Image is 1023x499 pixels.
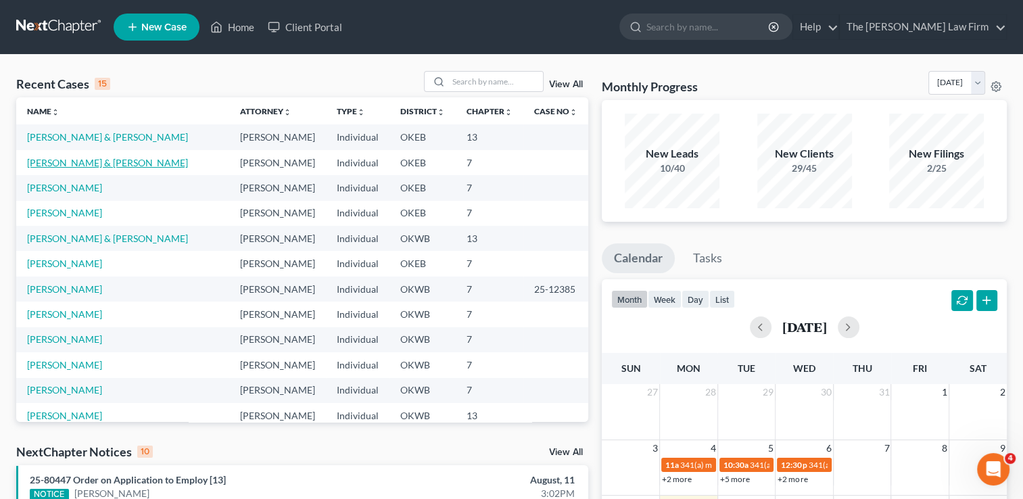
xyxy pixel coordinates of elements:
[326,201,389,226] td: Individual
[782,320,827,334] h2: [DATE]
[27,258,102,269] a: [PERSON_NAME]
[750,460,952,470] span: 341(a) meeting for [PERSON_NAME] & [PERSON_NAME]
[941,384,949,400] span: 1
[999,440,1007,456] span: 9
[326,150,389,175] td: Individual
[682,290,709,308] button: day
[283,108,291,116] i: unfold_more
[389,124,456,149] td: OKEB
[456,277,523,302] td: 7
[389,251,456,276] td: OKEB
[27,207,102,218] a: [PERSON_NAME]
[913,362,927,374] span: Fri
[389,403,456,428] td: OKWB
[27,359,102,371] a: [PERSON_NAME]
[611,290,648,308] button: month
[400,106,445,116] a: Districtunfold_more
[204,15,261,39] a: Home
[456,302,523,327] td: 7
[437,108,445,116] i: unfold_more
[602,78,698,95] h3: Monthly Progress
[326,226,389,251] td: Individual
[767,440,775,456] span: 5
[27,410,102,421] a: [PERSON_NAME]
[326,277,389,302] td: Individual
[456,251,523,276] td: 7
[793,15,838,39] a: Help
[326,175,389,200] td: Individual
[709,290,735,308] button: list
[646,384,659,400] span: 27
[229,327,326,352] td: [PERSON_NAME]
[337,106,365,116] a: Typeunfold_more
[808,460,1010,470] span: 341(a) meeting for [PERSON_NAME] & [PERSON_NAME]
[326,327,389,352] td: Individual
[1005,453,1016,464] span: 4
[504,108,513,116] i: unfold_more
[326,124,389,149] td: Individual
[456,378,523,403] td: 7
[840,15,1006,39] a: The [PERSON_NAME] Law Firm
[882,440,890,456] span: 7
[456,175,523,200] td: 7
[27,233,188,244] a: [PERSON_NAME] & [PERSON_NAME]
[357,108,365,116] i: unfold_more
[877,384,890,400] span: 31
[51,108,60,116] i: unfold_more
[229,201,326,226] td: [PERSON_NAME]
[326,403,389,428] td: Individual
[999,384,1007,400] span: 2
[27,106,60,116] a: Nameunfold_more
[761,384,775,400] span: 29
[665,460,679,470] span: 11a
[389,352,456,377] td: OKWB
[757,146,852,162] div: New Clients
[389,201,456,226] td: OKEB
[326,302,389,327] td: Individual
[27,131,188,143] a: [PERSON_NAME] & [PERSON_NAME]
[456,124,523,149] td: 13
[27,333,102,345] a: [PERSON_NAME]
[326,251,389,276] td: Individual
[389,327,456,352] td: OKWB
[27,308,102,320] a: [PERSON_NAME]
[389,226,456,251] td: OKWB
[621,362,641,374] span: Sun
[137,446,153,458] div: 10
[229,302,326,327] td: [PERSON_NAME]
[534,106,577,116] a: Case Nounfold_more
[456,352,523,377] td: 7
[569,108,577,116] i: unfold_more
[95,78,110,90] div: 15
[448,72,543,91] input: Search by name...
[778,474,807,484] a: +2 more
[389,175,456,200] td: OKEB
[456,226,523,251] td: 13
[738,362,755,374] span: Tue
[941,440,949,456] span: 8
[229,251,326,276] td: [PERSON_NAME]
[326,378,389,403] td: Individual
[389,302,456,327] td: OKWB
[709,440,717,456] span: 4
[229,150,326,175] td: [PERSON_NAME]
[853,362,872,374] span: Thu
[261,15,349,39] a: Client Portal
[229,277,326,302] td: [PERSON_NAME]
[389,150,456,175] td: OKEB
[16,444,153,460] div: NextChapter Notices
[229,403,326,428] td: [PERSON_NAME]
[402,473,575,487] div: August, 11
[229,124,326,149] td: [PERSON_NAME]
[681,243,734,273] a: Tasks
[229,352,326,377] td: [PERSON_NAME]
[625,146,719,162] div: New Leads
[16,76,110,92] div: Recent Cases
[456,327,523,352] td: 7
[781,460,807,470] span: 12:30p
[27,182,102,193] a: [PERSON_NAME]
[141,22,187,32] span: New Case
[757,162,852,175] div: 29/45
[523,277,588,302] td: 25-12385
[793,362,815,374] span: Wed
